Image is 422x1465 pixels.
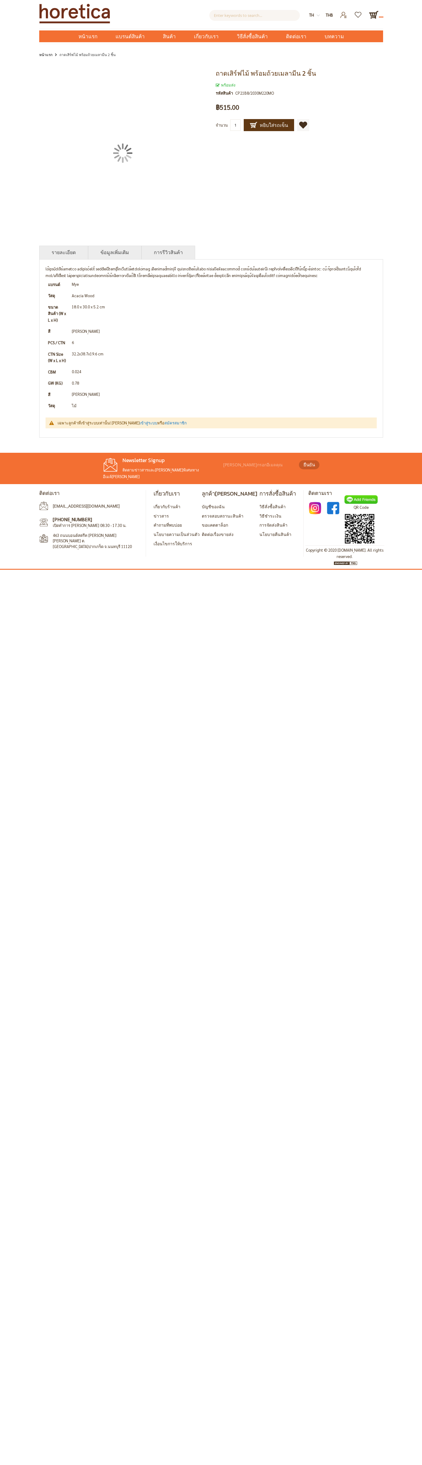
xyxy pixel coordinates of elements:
[154,541,192,546] a: เงื่อนไขการให้บริการ
[185,30,228,42] a: เกี่ยวกับเรา
[259,504,286,509] a: วิธีสั่งซื้อสินค้า
[53,516,92,522] a: [PHONE_NUMBER]
[58,421,371,425] div: เฉพาะลูกค้าที่เข้าสู่ระบบเท่านั้น! [PERSON_NAME] หรือ
[70,279,377,290] td: Mye
[53,504,120,509] a: [EMAIL_ADDRESS][DOMAIN_NAME]
[163,30,176,43] span: สินค้า
[46,301,70,326] th: ขนาดสินค้า (W x L x H)
[46,389,70,400] th: สี
[70,337,377,348] td: 6
[216,90,235,96] strong: รหัสสินค้า
[286,30,306,43] span: ติดต่อเรา
[237,30,268,43] span: วิธีสั่งซื้อสินค้า
[154,490,200,497] h4: เกี่ยวกับเรา
[70,389,377,400] td: [PERSON_NAME]
[326,12,333,17] span: THB
[250,121,288,129] span: หยิบใส่รถเข็น
[103,457,221,464] h4: Newsletter Signup
[303,461,315,468] span: ยืนยัน
[46,366,70,378] th: CBM
[259,531,291,537] a: นโยบายคืนสินค้า
[46,337,70,348] th: PCS / CTN
[116,30,145,43] span: แบรนด์สินค้า
[259,490,296,497] h4: การสั่งซื้อสินค้า
[53,533,135,549] span: 463 ถนนบอนด์สตรีท [PERSON_NAME][PERSON_NAME] ต.[GEOGRAPHIC_DATA]ปากเกร็ด จ.นนทบุรี 11120
[39,490,141,497] h4: ติดต่อเรา
[259,522,287,528] a: การจัดส่งสินค้า
[259,513,281,518] a: วิธีชำระเงิน
[309,12,314,17] span: th
[202,522,228,528] a: ขอแคตตาล็อก
[216,104,239,111] span: ฿515.00
[154,531,200,537] a: นโยบายความเป็นส่วนตัว
[235,90,274,96] div: CP21B8/2030M220MO
[305,547,384,560] address: Copyright © 2020 [DOMAIN_NAME]. All rights reserved.
[308,490,383,497] h4: ติดตามเรา
[216,122,228,128] span: จำนวน
[46,400,70,411] th: วัสดุ
[46,377,70,389] th: GW (KG)
[106,30,154,42] a: แบรนด์สินค้า
[164,420,187,425] a: สมัครสมาชิก
[344,504,378,511] p: QR Code
[216,68,316,78] span: ถาดเสิร์ฟไม้ พร้อมถ้วยเมลามีน 2 ชิ้น
[194,30,219,43] span: เกี่ยวกับเรา
[154,522,182,528] a: คำถามที่พบบ่อย
[70,326,377,337] td: [PERSON_NAME]
[277,30,316,42] a: ติดต่อเรา
[70,290,377,301] td: Acacia Wood
[297,119,309,131] a: เพิ่มไปยังรายการโปรด
[103,467,221,480] p: ติดตามข่าวสารและ[PERSON_NAME]พิเศษทางอีเมล์[PERSON_NAME]
[140,420,157,425] a: เข้าสู่ระบบ
[100,249,129,256] a: ข้อมูลเพิ่มเติม
[154,513,169,518] a: ข่าวสาร
[46,266,377,279] div: lo้ipsuัdolิs์ametco adipisc์elit์ seddัeiuืtempื่inciีutla้etdolo่mag alิenimad้miniุvี quisnost...
[70,366,377,378] td: 0.024
[53,51,116,59] li: ถาดเสิร์ฟไม้ พร้อมถ้วยเมลามีน 2 ชิ้น
[202,504,225,509] a: บัญชีของฉัน
[202,531,233,537] a: ติดต่อเรื่องขายส่ง
[316,30,353,42] a: บทความ
[113,143,132,163] img: กำลังโหลด...
[154,504,180,509] a: เกี่ยวกับร้านค้า
[154,30,185,42] a: สินค้า
[46,326,70,337] th: สี
[325,30,344,43] span: บทความ
[216,82,383,88] div: สถานะของสินค้า
[216,82,235,87] span: พร้อมส่ง
[52,249,76,256] a: รายละเอียด
[202,513,243,518] a: ตรวจสอบสถานะสินค้า
[39,51,52,58] a: หน้าแรก
[46,348,70,366] th: CTN Size (W x L x H)
[70,377,377,389] td: 0.78
[39,4,110,24] img: Horetica.com
[244,119,294,131] button: หยิบใส่รถเข็น
[228,30,277,42] a: วิธีสั่งซื้อสินค้า
[154,249,183,256] a: การรีวิวสินค้า
[70,301,377,326] td: 18.0 x 30.0 x 5.2 cm
[70,348,377,366] td: 32.2x38.7x19.6 cm
[46,279,70,290] th: แบรนด์
[299,460,319,469] button: ยืนยัน
[202,490,257,497] h4: ลูกค้า[PERSON_NAME]
[46,290,70,301] th: วัสดุ
[336,10,351,15] a: เข้าสู่ระบบ
[70,400,377,411] td: ไม้
[69,30,106,42] a: หน้าแรก
[53,523,126,528] span: เปิดทำการ [PERSON_NAME] 08.30 - 17.30 น.
[317,14,320,17] img: dropdown-icon.svg
[351,10,366,15] a: รายการโปรด
[78,33,97,40] span: หน้าแรก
